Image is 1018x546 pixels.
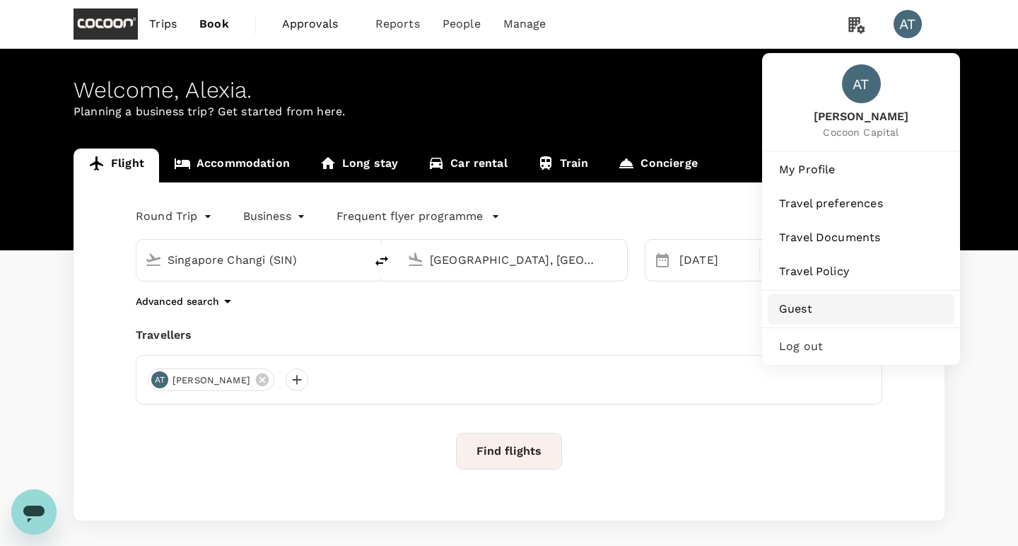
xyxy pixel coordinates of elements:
button: delete [365,244,399,278]
span: Travel preferences [779,195,943,212]
div: AT [894,10,922,38]
span: Guest [779,301,943,318]
div: [DATE] [674,246,756,274]
div: AT [842,64,881,103]
span: Reports [375,16,420,33]
span: Manage [503,16,546,33]
span: Trips [149,16,177,33]
a: My Profile [768,154,954,185]
img: Cocoon Capital [74,8,138,40]
button: Open [617,258,620,261]
span: People [443,16,481,33]
button: Frequent flyer programme [337,208,500,225]
button: Advanced search [136,293,236,310]
a: Long stay [305,149,413,182]
span: Approvals [282,16,353,33]
input: Going to [430,249,597,271]
div: Travellers [136,327,882,344]
p: Planning a business trip? Get started from here. [74,103,944,120]
a: Flight [74,149,159,182]
div: Log out [768,331,954,362]
a: Car rental [413,149,522,182]
iframe: Button to launch messaging window [11,489,57,535]
a: Concierge [603,149,712,182]
button: Open [355,258,358,261]
input: Depart from [168,249,335,271]
a: Train [522,149,604,182]
div: Round Trip [136,205,215,228]
div: AT[PERSON_NAME] [148,368,274,391]
span: Book [199,16,229,33]
p: Advanced search [136,294,219,308]
span: [PERSON_NAME] [814,109,909,125]
a: Guest [768,294,954,325]
span: Cocoon Capital [814,125,909,139]
button: Find flights [456,433,562,470]
span: Log out [779,338,943,355]
span: Travel Documents [779,229,943,246]
div: Welcome , Alexia . [74,77,944,103]
a: Travel Policy [768,256,954,287]
span: Travel Policy [779,263,943,280]
span: My Profile [779,161,943,178]
a: Travel Documents [768,222,954,253]
span: [PERSON_NAME] [164,373,259,388]
a: Accommodation [159,149,305,182]
div: AT [151,371,168,388]
p: Frequent flyer programme [337,208,483,225]
a: Travel preferences [768,188,954,219]
div: Business [243,205,308,228]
